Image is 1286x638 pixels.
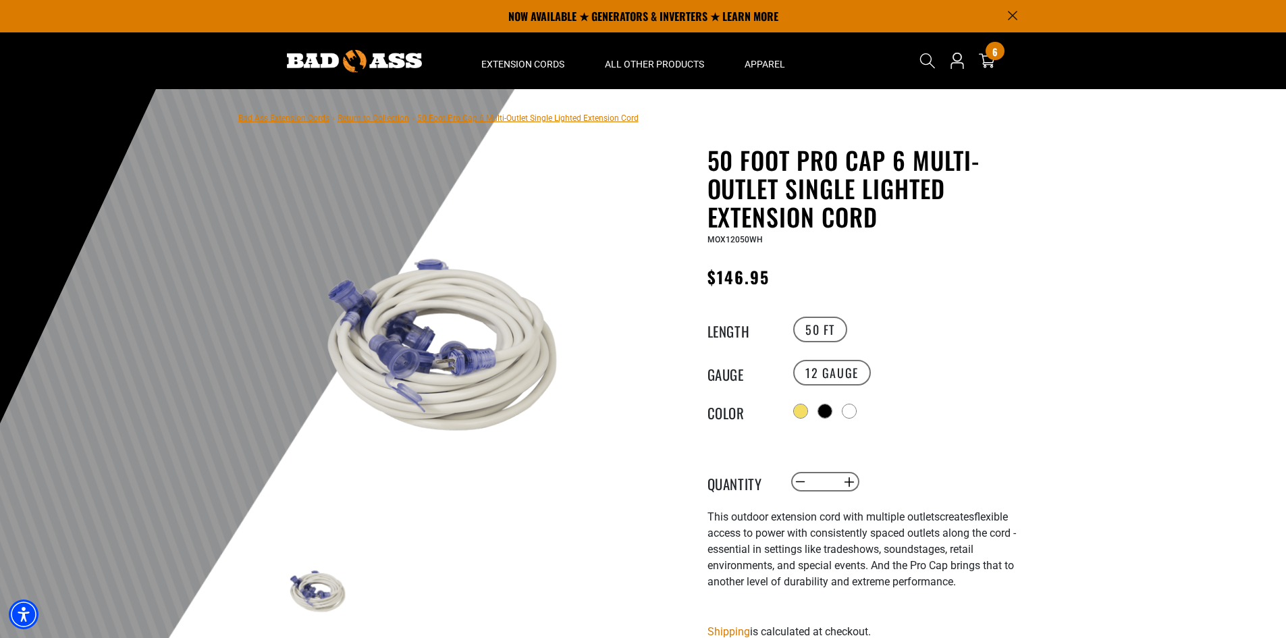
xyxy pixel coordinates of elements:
img: white [278,180,604,506]
span: 6 [992,47,998,57]
legend: Length [707,321,775,338]
label: 12 GAUGE [793,360,871,386]
span: › [412,113,414,123]
span: This outdoor extension cord with multiple outlets [707,510,940,523]
a: Open this option [946,32,968,89]
span: $146.95 [707,265,770,289]
span: › [332,113,335,123]
nav: breadcrumbs [238,109,639,126]
p: flexible access to power with consistently spaced outlets along the cord - essential in settings ... [707,509,1038,590]
summary: Extension Cords [461,32,585,89]
summary: Search [917,50,938,72]
legend: Gauge [707,364,775,381]
a: Return to Collection [338,113,409,123]
summary: All Other Products [585,32,724,89]
img: white [278,552,356,630]
img: Bad Ass Extension Cords [287,50,422,72]
a: Shipping [707,625,750,638]
span: MOX12050WH [707,235,763,244]
div: Accessibility Menu [9,600,38,629]
a: Bad Ass Extension Cords [238,113,329,123]
legend: Color [707,402,775,420]
label: Quantity [707,473,775,491]
span: 50 Foot Pro Cap 6 Multi-Outlet Single Lighted Extension Cord [417,113,639,123]
span: Extension Cords [481,58,564,70]
span: Apparel [745,58,785,70]
span: creates [940,510,974,523]
summary: Apparel [724,32,805,89]
span: All Other Products [605,58,704,70]
label: 50 FT [793,317,847,342]
h1: 50 Foot Pro Cap 6 Multi-Outlet Single Lighted Extension Cord [707,146,1038,231]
